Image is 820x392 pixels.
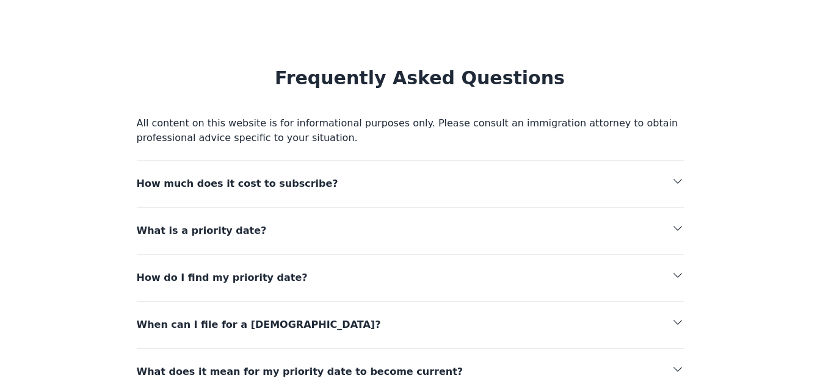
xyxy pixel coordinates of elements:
[137,161,684,192] button: How much does it cost to subscribe?
[137,302,684,333] button: When can I file for a [DEMOGRAPHIC_DATA]?
[137,208,684,239] button: What is a priority date?
[78,67,742,92] h2: Frequently Asked Questions
[137,349,684,380] button: What does it mean for my priority date to become current?
[137,316,593,333] span: When can I file for a [DEMOGRAPHIC_DATA]?
[137,255,684,286] button: How do I find my priority date?
[137,363,593,380] span: What does it mean for my priority date to become current?
[137,116,684,145] p: All content on this website is for informational purposes only. Please consult an immigration att...
[137,222,593,239] span: What is a priority date?
[137,175,593,192] span: How much does it cost to subscribe?
[137,269,593,286] span: How do I find my priority date?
